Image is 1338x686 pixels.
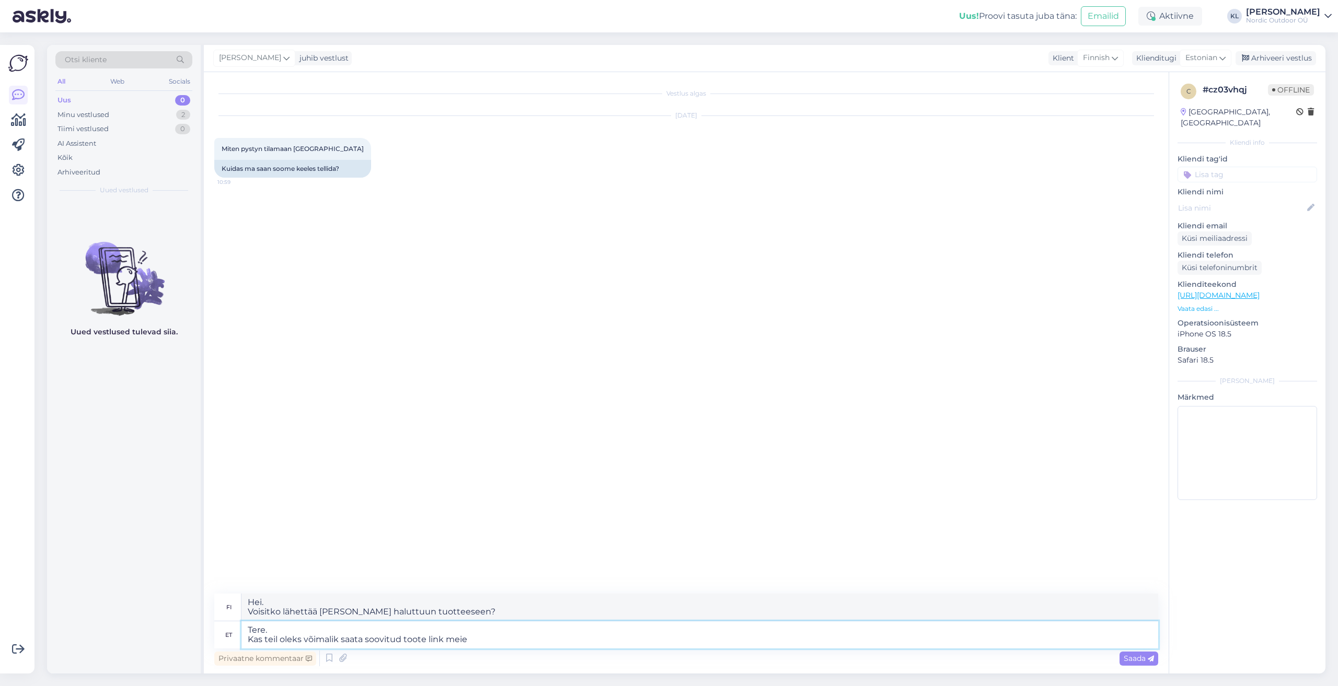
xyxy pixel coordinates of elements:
input: Lisa tag [1178,167,1317,182]
div: Küsi telefoninumbrit [1178,261,1262,275]
p: Brauser [1178,344,1317,355]
div: [PERSON_NAME] [1246,8,1320,16]
span: Estonian [1185,52,1217,64]
p: Klienditeekond [1178,279,1317,290]
span: Finnish [1083,52,1110,64]
b: Uus! [959,11,979,21]
div: Nordic Outdoor OÜ [1246,16,1320,25]
div: Küsi meiliaadressi [1178,231,1252,246]
div: Klient [1048,53,1074,64]
div: 0 [175,95,190,106]
div: Vestlus algas [214,89,1158,98]
p: Safari 18.5 [1178,355,1317,366]
span: c [1186,87,1191,95]
span: Saada [1124,654,1154,663]
p: Vaata edasi ... [1178,304,1317,313]
p: iPhone OS 18.5 [1178,329,1317,340]
div: et [225,626,232,644]
div: All [55,75,67,88]
div: juhib vestlust [295,53,349,64]
a: [URL][DOMAIN_NAME] [1178,290,1260,300]
div: Uus [57,95,71,106]
div: 0 [175,124,190,134]
div: Kõik [57,153,73,163]
a: [PERSON_NAME]Nordic Outdoor OÜ [1246,8,1332,25]
div: Proovi tasuta juba täna: [959,10,1077,22]
div: Kliendi info [1178,138,1317,147]
div: Socials [167,75,192,88]
span: Otsi kliente [65,54,107,65]
div: Kuidas ma saan soome keeles tellida? [214,160,371,178]
p: Kliendi telefon [1178,250,1317,261]
div: Klienditugi [1132,53,1176,64]
p: Kliendi email [1178,220,1317,231]
div: [GEOGRAPHIC_DATA], [GEOGRAPHIC_DATA] [1181,107,1296,129]
img: No chats [47,223,201,317]
div: [PERSON_NAME] [1178,376,1317,386]
span: Offline [1268,84,1314,96]
span: 10:59 [217,178,257,186]
div: fi [226,598,232,616]
div: Arhiveeritud [57,167,100,178]
span: [PERSON_NAME] [219,52,281,64]
p: Operatsioonisüsteem [1178,318,1317,329]
div: # cz03vhqj [1203,84,1268,96]
div: Privaatne kommentaar [214,652,316,666]
div: Minu vestlused [57,110,109,120]
div: [DATE] [214,111,1158,120]
span: Uued vestlused [100,185,148,195]
p: Kliendi tag'id [1178,154,1317,165]
div: Web [108,75,126,88]
div: Tiimi vestlused [57,124,109,134]
input: Lisa nimi [1178,202,1305,214]
textarea: Tere. Kas teil oleks võimalik saata soovitud toote link meie [241,621,1158,648]
div: Aktiivne [1138,7,1202,26]
p: Uued vestlused tulevad siia. [71,327,178,338]
div: Arhiveeri vestlus [1236,51,1316,65]
p: Märkmed [1178,392,1317,403]
button: Emailid [1081,6,1126,26]
img: Askly Logo [8,53,28,73]
div: KL [1227,9,1242,24]
p: Kliendi nimi [1178,187,1317,197]
textarea: Hei. Voisitko lähettää [PERSON_NAME] haluttuun tuotteeseen? [241,594,1158,621]
span: Miten pystyn tilamaan [GEOGRAPHIC_DATA] [222,145,364,153]
div: 2 [176,110,190,120]
div: AI Assistent [57,138,96,149]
